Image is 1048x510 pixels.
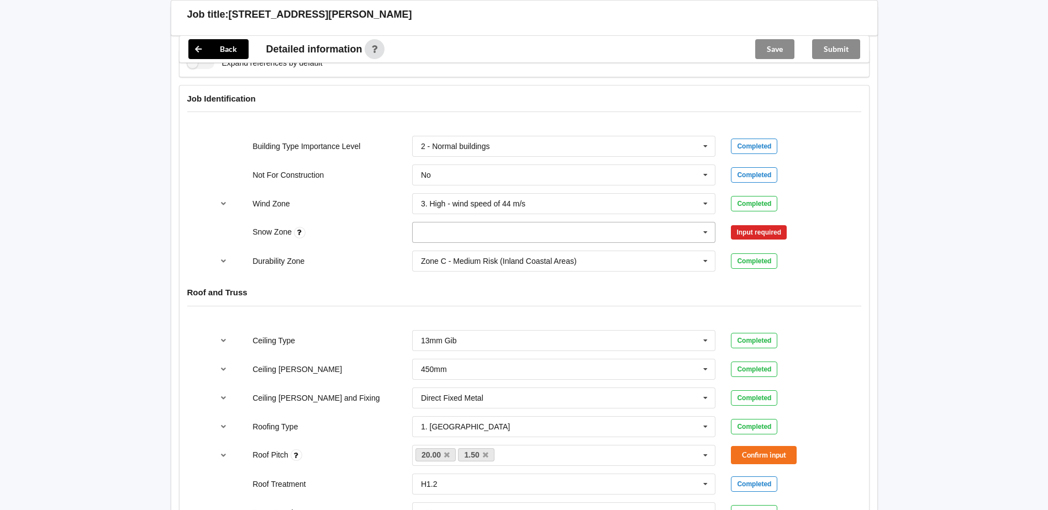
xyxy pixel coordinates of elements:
label: Durability Zone [252,257,304,265]
div: Zone C - Medium Risk (Inland Coastal Areas) [421,257,577,265]
a: 20.00 [415,448,456,461]
div: 3. High - wind speed of 44 m/s [421,200,525,208]
label: Ceiling [PERSON_NAME] [252,365,342,374]
label: Ceiling [PERSON_NAME] and Fixing [252,394,380,402]
div: Direct Fixed Metal [421,394,483,402]
div: 2 - Normal buildings [421,142,490,150]
div: 13mm Gib [421,337,457,344]
button: Back [188,39,249,59]
div: Completed [731,333,777,348]
label: Expand references by default [187,57,323,69]
button: reference-toggle [213,445,234,465]
button: reference-toggle [213,417,234,437]
label: Not For Construction [252,171,324,179]
a: 1.50 [458,448,494,461]
div: Completed [731,419,777,434]
div: 450mm [421,365,447,373]
h3: Job title: [187,8,229,21]
div: Completed [731,476,777,492]
button: Confirm input [731,446,797,464]
label: Wind Zone [252,199,290,208]
h4: Job Identification [187,93,861,104]
h4: Roof and Truss [187,287,861,297]
div: Completed [731,390,777,406]
label: Building Type Importance Level [252,142,360,151]
div: 1. [GEOGRAPHIC_DATA] [421,423,510,431]
div: Completed [731,362,777,377]
div: Input required [731,225,787,240]
div: No [421,171,431,179]
button: reference-toggle [213,194,234,214]
span: Detailed information [266,44,362,54]
div: Completed [731,139,777,154]
h3: [STREET_ADDRESS][PERSON_NAME] [229,8,412,21]
div: H1.2 [421,480,438,488]
button: reference-toggle [213,251,234,271]
button: reference-toggle [213,331,234,350]
div: Completed [731,253,777,269]
label: Snow Zone [252,227,294,236]
button: reference-toggle [213,388,234,408]
label: Ceiling Type [252,336,295,345]
label: Roof Treatment [252,480,306,488]
label: Roofing Type [252,422,298,431]
div: Completed [731,167,777,183]
button: reference-toggle [213,359,234,379]
div: Completed [731,196,777,211]
label: Roof Pitch [252,450,290,459]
